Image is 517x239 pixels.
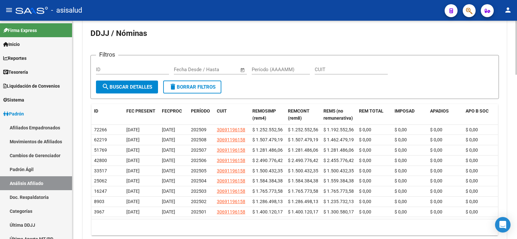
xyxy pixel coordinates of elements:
span: 202509 [191,127,206,132]
span: 202501 [191,209,206,214]
span: $ 0,00 [395,189,407,194]
span: $ 0,00 [359,147,371,153]
span: $ 0,00 [430,158,442,163]
mat-icon: search [102,83,110,91]
span: 202507 [191,147,206,153]
span: FECPROC [162,108,182,114]
span: $ 0,00 [466,127,478,132]
mat-icon: menu [5,6,13,14]
span: [DATE] [126,178,140,183]
span: Buscar Detalles [102,84,152,90]
span: - asisalud [51,3,82,17]
span: [DATE] [126,209,140,214]
span: Borrar Filtros [169,84,216,90]
span: $ 1.507.479,19 [288,137,318,142]
span: $ 2.490.776,42 [288,158,318,163]
span: [DATE] [162,168,175,173]
span: [DATE] [162,158,175,163]
span: $ 1.235.732,13 [323,199,354,204]
span: $ 1.252.552,56 [252,127,283,132]
span: 202508 [191,137,206,142]
datatable-header-cell: APO B SOC [463,104,499,125]
span: $ 1.300.580,17 [323,209,354,214]
span: $ 1.507.479,19 [252,137,283,142]
span: $ 1.281.486,06 [252,147,283,153]
span: 51769 [94,147,107,153]
datatable-header-cell: ID [91,104,124,125]
span: 72266 [94,127,107,132]
span: ID [94,108,98,114]
input: Fecha inicio [174,67,200,72]
span: DDJJ / Nóminas [90,29,147,38]
span: $ 1.400.120,17 [288,209,318,214]
span: [DATE] [162,178,175,183]
span: REMOSIMP (rem4) [252,108,276,121]
datatable-header-cell: FECPROC [159,104,188,125]
span: $ 0,00 [395,209,407,214]
span: $ 0,00 [395,137,407,142]
span: Inicio [3,41,20,48]
span: 8903 [94,199,104,204]
span: Liquidación de Convenios [3,82,60,90]
span: $ 0,00 [359,178,371,183]
span: $ 0,00 [430,209,442,214]
span: 16247 [94,189,107,194]
span: 202502 [191,199,206,204]
span: 42800 [94,158,107,163]
span: 202506 [191,158,206,163]
span: $ 0,00 [466,189,478,194]
span: 30691196158 [217,127,245,132]
span: 30691196158 [217,137,245,142]
span: $ 1.281.486,06 [288,147,318,153]
span: $ 0,00 [466,168,478,173]
datatable-header-cell: APADIOS [427,104,463,125]
span: $ 0,00 [430,189,442,194]
span: $ 0,00 [395,178,407,183]
span: [DATE] [126,127,140,132]
mat-icon: delete [169,83,177,91]
span: Padrón [3,110,24,117]
span: [DATE] [162,199,175,204]
span: CUIT [217,108,227,114]
span: $ 0,00 [430,137,442,142]
span: $ 1.765.773,58 [288,189,318,194]
input: Fecha fin [206,67,237,72]
span: $ 0,00 [466,137,478,142]
span: $ 1.500.432,35 [252,168,283,173]
span: Firma Express [3,27,37,34]
span: PERÍODO [191,108,210,114]
span: $ 1.286.498,13 [288,199,318,204]
span: $ 0,00 [466,158,478,163]
span: $ 0,00 [395,158,407,163]
datatable-header-cell: REMCONT (rem8) [285,104,321,125]
span: APO B SOC [466,108,489,114]
span: $ 0,00 [395,127,407,132]
span: $ 1.192.552,56 [323,127,354,132]
span: $ 0,00 [430,147,442,153]
datatable-header-cell: IMPOSAD [392,104,427,125]
span: REM5 (no remunerativa) [323,108,353,121]
span: 3967 [94,209,104,214]
datatable-header-cell: REM5 (no remunerativa) [321,104,356,125]
datatable-header-cell: REM TOTAL [356,104,392,125]
span: [DATE] [162,147,175,153]
span: $ 2.455.776,42 [323,158,354,163]
span: 30691196158 [217,147,245,153]
span: $ 0,00 [359,209,371,214]
span: 202503 [191,189,206,194]
span: Reportes [3,55,26,62]
span: [DATE] [126,147,140,153]
span: 62219 [94,137,107,142]
span: FEC PRESENT [126,108,155,114]
span: [DATE] [126,199,140,204]
span: 25062 [94,178,107,183]
span: $ 2.490.776,42 [252,158,283,163]
span: $ 0,00 [359,158,371,163]
span: 30691196158 [217,189,245,194]
button: Borrar Filtros [163,81,221,93]
span: REMCONT (rem8) [288,108,310,121]
span: $ 0,00 [359,127,371,132]
span: $ 0,00 [395,199,407,204]
span: $ 0,00 [395,168,407,173]
span: $ 1.584.384,38 [288,178,318,183]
